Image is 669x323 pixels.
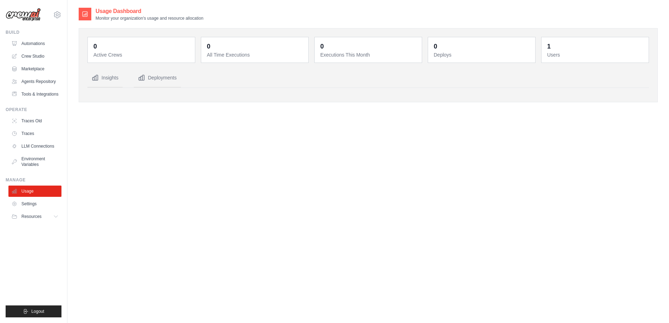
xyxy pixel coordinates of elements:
[134,69,181,88] button: Deployments
[6,107,61,112] div: Operate
[8,141,61,152] a: LLM Connections
[6,30,61,35] div: Build
[31,309,44,314] span: Logout
[93,41,97,51] div: 0
[8,186,61,197] a: Usage
[207,51,304,58] dt: All Time Executions
[21,214,41,219] span: Resources
[87,69,649,88] nav: Tabs
[8,63,61,75] a: Marketplace
[8,198,61,209] a: Settings
[434,51,531,58] dt: Deploys
[8,128,61,139] a: Traces
[6,8,41,21] img: Logo
[87,69,123,88] button: Insights
[8,115,61,127] a: Traces Old
[320,51,418,58] dt: Executions This Month
[96,15,203,21] p: Monitor your organization's usage and resource allocation
[8,38,61,49] a: Automations
[320,41,324,51] div: 0
[547,51,644,58] dt: Users
[8,89,61,100] a: Tools & Integrations
[6,305,61,317] button: Logout
[8,76,61,87] a: Agents Repository
[8,51,61,62] a: Crew Studio
[434,41,437,51] div: 0
[8,153,61,170] a: Environment Variables
[8,211,61,222] button: Resources
[93,51,191,58] dt: Active Crews
[547,41,551,51] div: 1
[96,7,203,15] h2: Usage Dashboard
[6,177,61,183] div: Manage
[207,41,210,51] div: 0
